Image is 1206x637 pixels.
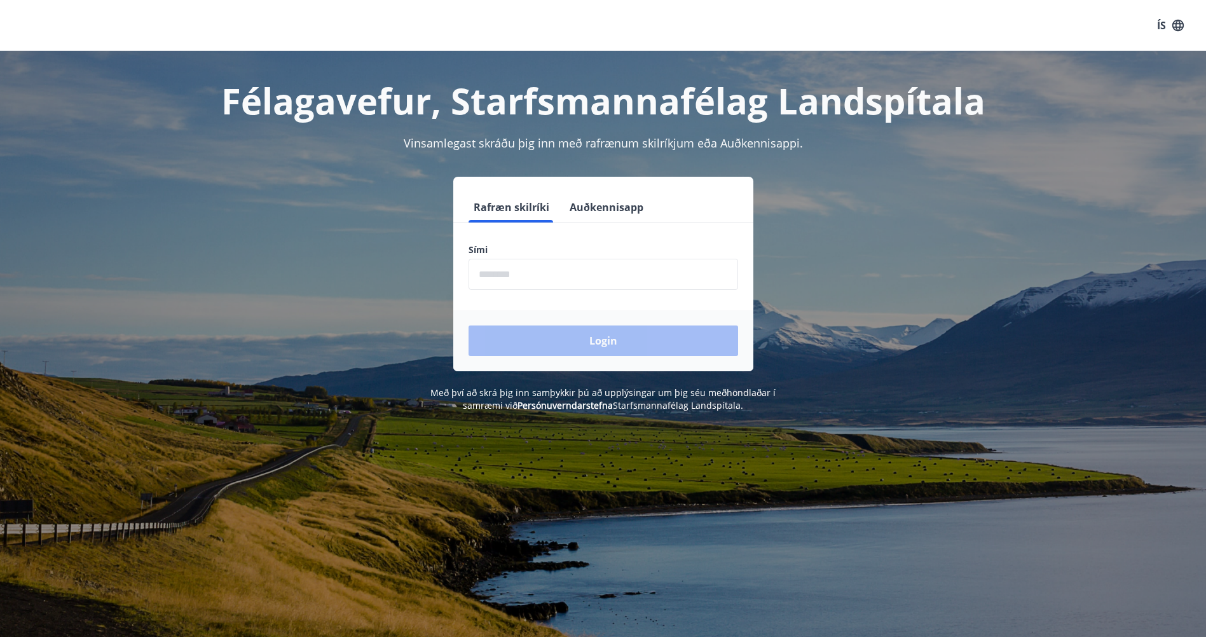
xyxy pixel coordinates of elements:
a: Persónuverndarstefna [517,399,613,411]
span: Með því að skrá þig inn samþykkir þú að upplýsingar um þig séu meðhöndlaðar í samræmi við Starfsm... [430,387,776,411]
span: Vinsamlegast skráðu þig inn með rafrænum skilríkjum eða Auðkennisappi. [404,135,803,151]
button: Rafræn skilríki [469,192,554,223]
h1: Félagavefur, Starfsmannafélag Landspítala [161,76,1046,125]
button: Auðkennisapp [565,192,648,223]
button: ÍS [1150,14,1191,37]
label: Sími [469,243,738,256]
